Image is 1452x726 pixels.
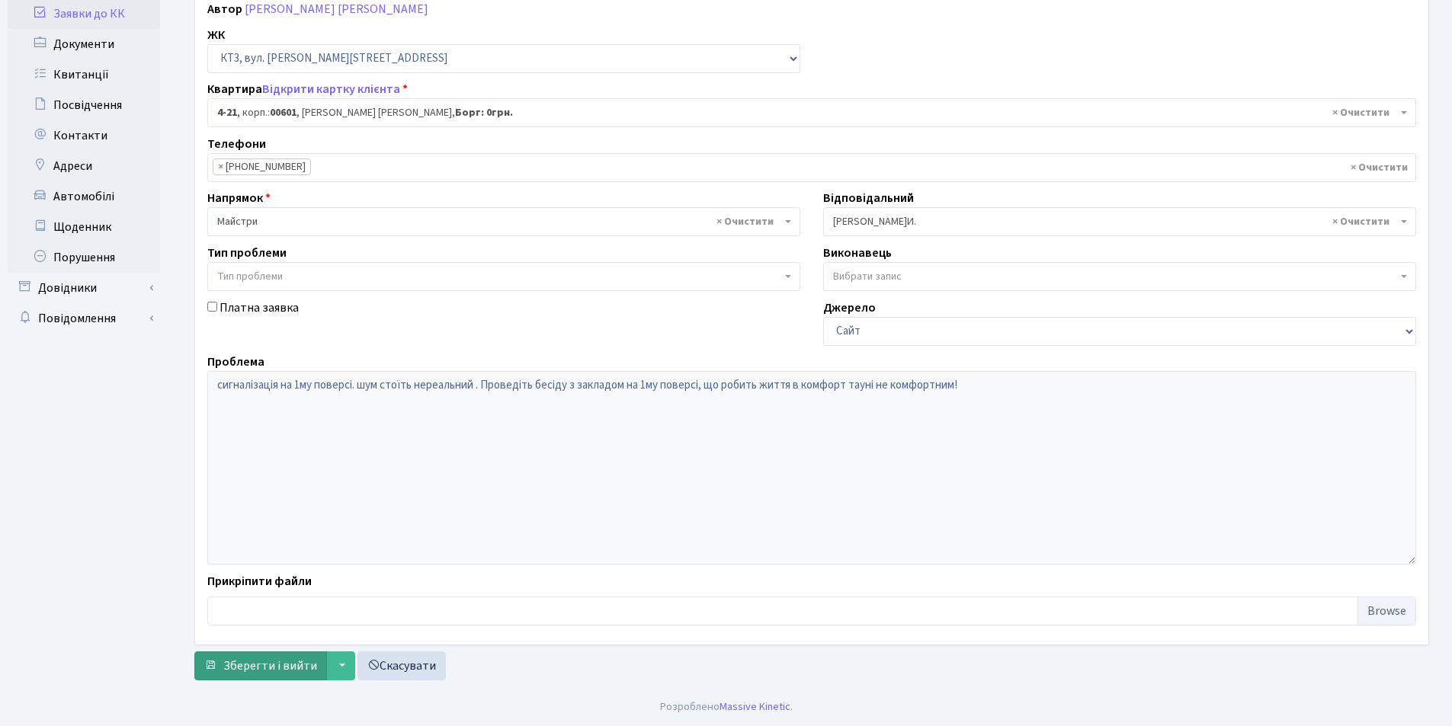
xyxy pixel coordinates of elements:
a: Квитанції [8,59,160,90]
label: Платна заявка [220,299,299,317]
label: Виконавець [823,244,892,262]
a: Автомобілі [8,181,160,212]
a: Порушення [8,242,160,273]
span: Видалити всі елементи [1351,160,1408,175]
span: Майстри [217,214,781,229]
a: Відкрити картку клієнта [262,81,400,98]
label: Джерело [823,299,876,317]
label: ЖК [207,26,225,44]
label: Телефони [207,135,266,153]
span: Видалити всі елементи [1332,105,1389,120]
b: 00601 [270,105,296,120]
span: <b>4-21</b>, корп.: <b>00601</b>, Берегеч Денис Георгійович, <b>Борг: 0грн.</b> [217,105,1397,120]
a: Контакти [8,120,160,151]
a: [PERSON_NAME] [PERSON_NAME] [245,1,428,18]
textarea: сигналізація на 1му поверсі. шум стоїть нереальний . Проведіть бесіду з закладом на 1му поверсі, ... [207,371,1416,564]
a: Посвідчення [8,90,160,120]
b: Борг: 0грн. [455,105,513,120]
a: Щоденник [8,212,160,242]
span: Шурубалко В.И. [823,207,1416,236]
a: Повідомлення [8,303,160,334]
label: Відповідальний [823,189,914,207]
label: Прикріпити файли [207,572,312,590]
span: Зберегти і вийти [223,657,317,674]
span: Видалити всі елементи [716,214,774,229]
label: Напрямок [207,189,271,207]
label: Тип проблеми [207,244,287,262]
span: Шурубалко В.И. [833,214,1397,229]
a: Документи [8,29,160,59]
label: Квартира [207,80,408,98]
a: Скасувати [357,651,446,680]
span: × [218,159,223,174]
span: <b>4-21</b>, корп.: <b>00601</b>, Берегеч Денис Георгійович, <b>Борг: 0грн.</b> [207,98,1416,127]
div: Розроблено . [660,699,793,715]
label: Проблема [207,353,264,371]
a: Довідники [8,273,160,303]
span: Вибрати запис [833,269,902,284]
span: Майстри [207,207,800,236]
b: 4-21 [217,105,237,120]
a: Massive Kinetic [720,699,790,715]
li: +380971094189 [213,158,311,175]
button: Зберегти і вийти [194,651,327,680]
span: Тип проблеми [217,269,283,284]
span: Видалити всі елементи [1332,214,1389,229]
a: Адреси [8,151,160,181]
